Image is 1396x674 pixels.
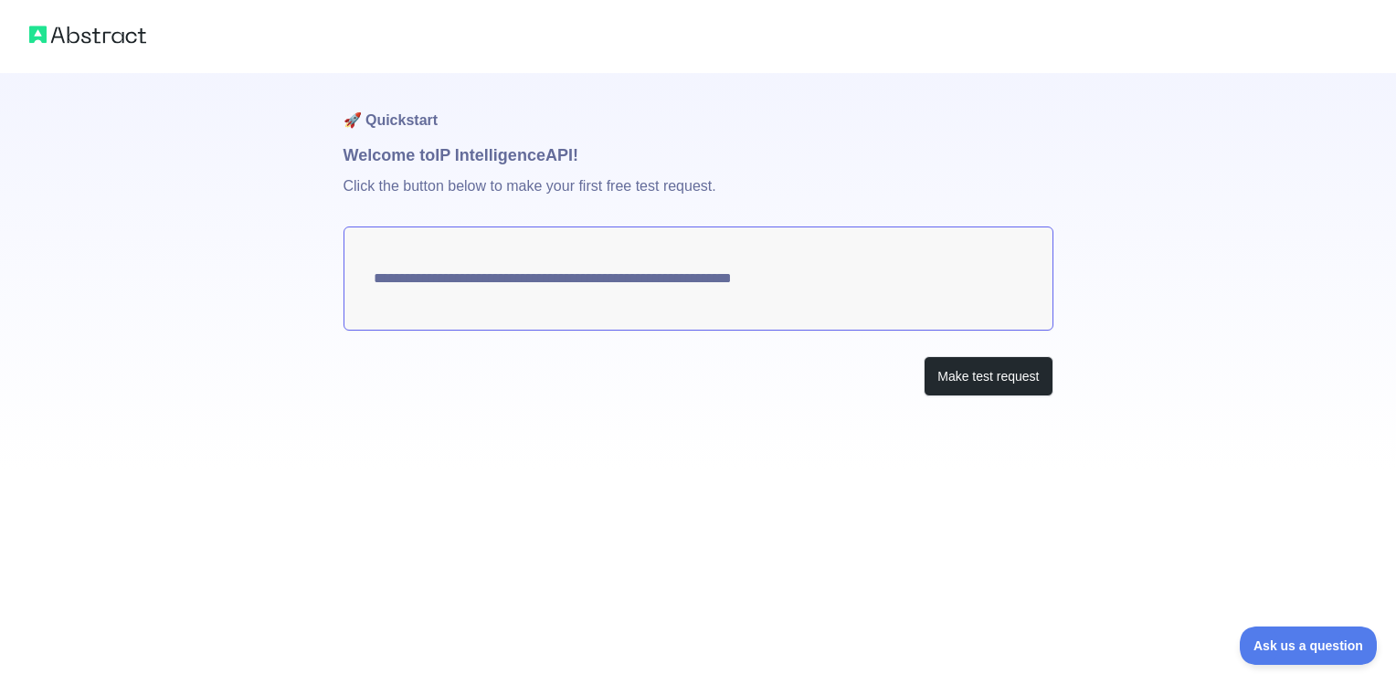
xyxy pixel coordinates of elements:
[344,168,1053,226] p: Click the button below to make your first free test request.
[344,73,1053,142] h1: 🚀 Quickstart
[29,22,146,47] img: Abstract logo
[344,142,1053,168] h1: Welcome to IP Intelligence API!
[924,356,1052,397] button: Make test request
[1240,627,1378,665] iframe: Toggle Customer Support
